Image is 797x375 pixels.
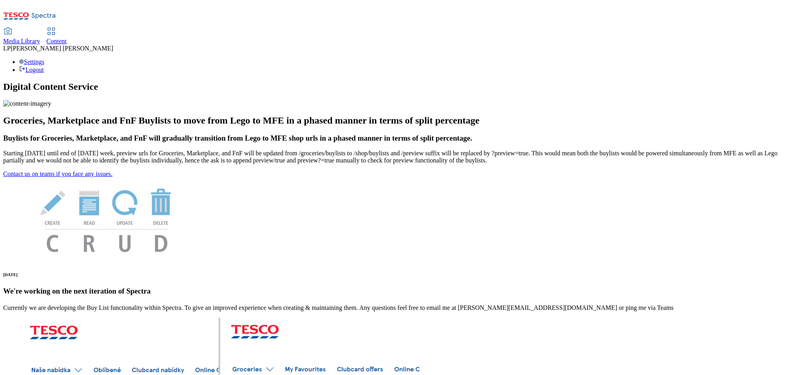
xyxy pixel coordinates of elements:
span: LP [3,45,11,52]
p: Currently we are developing the Buy List functionality within Spectra. To give an improved experi... [3,304,794,311]
img: content-imagery [3,100,51,107]
span: [PERSON_NAME] [PERSON_NAME] [11,45,113,52]
h3: Buylists for Groceries, Marketplace, and FnF will gradually transition from Lego to MFE shop urls... [3,134,794,143]
h3: We're working on the next iteration of Spectra [3,287,794,296]
h2: Groceries, Marketplace and FnF Buylists to move from Lego to MFE in a phased manner in terms of s... [3,115,794,126]
span: Content [47,38,67,44]
a: Logout [19,66,44,73]
a: Contact us on teams if you face any issues. [3,170,112,177]
a: Content [47,28,67,45]
span: Media Library [3,38,40,44]
a: Media Library [3,28,40,45]
h6: [DATE] [3,272,794,277]
a: Settings [19,58,45,65]
img: News Image [3,178,210,261]
p: Starting [DATE] until end of [DATE] week, preview urls for Groceries, Marketplace, and FnF will b... [3,150,794,164]
h1: Digital Content Service [3,81,794,92]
